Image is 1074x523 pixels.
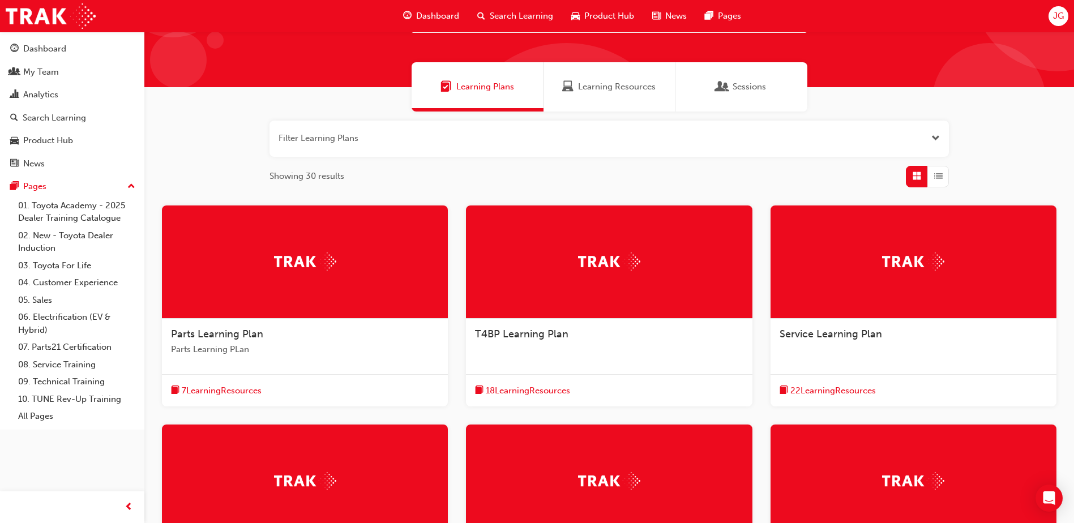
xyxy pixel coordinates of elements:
[23,42,66,55] div: Dashboard
[171,384,262,398] button: book-icon7LearningResources
[125,500,133,515] span: prev-icon
[14,197,140,227] a: 01. Toyota Academy - 2025 Dealer Training Catalogue
[578,80,656,93] span: Learning Resources
[468,5,562,28] a: search-iconSearch Learning
[10,44,19,54] span: guage-icon
[544,62,675,112] a: Learning ResourcesLearning Resources
[5,38,140,59] a: Dashboard
[269,170,344,183] span: Showing 30 results
[23,134,73,147] div: Product Hub
[718,10,741,23] span: Pages
[416,10,459,23] span: Dashboard
[23,157,45,170] div: News
[23,66,59,79] div: My Team
[5,130,140,151] a: Product Hub
[403,9,412,23] span: guage-icon
[790,384,876,397] span: 22 Learning Resources
[5,176,140,197] button: Pages
[127,179,135,194] span: up-icon
[1036,485,1063,512] div: Open Intercom Messenger
[733,80,766,93] span: Sessions
[182,384,262,397] span: 7 Learning Resources
[562,80,574,93] span: Learning Resources
[643,5,696,28] a: news-iconNews
[23,88,58,101] div: Analytics
[412,62,544,112] a: Learning PlansLearning Plans
[14,257,140,275] a: 03. Toyota For Life
[171,328,263,340] span: Parts Learning Plan
[5,108,140,128] a: Search Learning
[882,472,944,490] img: Trak
[696,5,750,28] a: pages-iconPages
[931,132,940,145] button: Open the filter
[14,291,140,309] a: 05. Sales
[10,136,19,146] span: car-icon
[475,384,483,398] span: book-icon
[162,205,448,407] a: TrakParts Learning PlanParts Learning PLanbook-icon7LearningResources
[14,338,140,356] a: 07. Parts21 Certification
[10,159,19,169] span: news-icon
[394,5,468,28] a: guage-iconDashboard
[23,180,46,193] div: Pages
[934,170,943,183] span: List
[456,80,514,93] span: Learning Plans
[675,62,807,112] a: SessionsSessions
[780,384,788,398] span: book-icon
[10,67,19,78] span: people-icon
[6,3,96,29] img: Trak
[771,205,1056,407] a: TrakService Learning Planbook-icon22LearningResources
[10,113,18,123] span: search-icon
[780,384,876,398] button: book-icon22LearningResources
[171,343,439,356] span: Parts Learning PLan
[10,90,19,100] span: chart-icon
[490,10,553,23] span: Search Learning
[486,384,570,397] span: 18 Learning Resources
[5,36,140,176] button: DashboardMy TeamAnalyticsSearch LearningProduct HubNews
[14,227,140,257] a: 02. New - Toyota Dealer Induction
[10,182,19,192] span: pages-icon
[578,472,640,490] img: Trak
[466,205,752,407] a: TrakT4BP Learning Planbook-icon18LearningResources
[1053,10,1064,23] span: JG
[5,153,140,174] a: News
[274,252,336,270] img: Trak
[562,5,643,28] a: car-iconProduct Hub
[171,384,179,398] span: book-icon
[477,9,485,23] span: search-icon
[14,356,140,374] a: 08. Service Training
[717,80,728,93] span: Sessions
[5,84,140,105] a: Analytics
[440,80,452,93] span: Learning Plans
[705,9,713,23] span: pages-icon
[578,252,640,270] img: Trak
[14,373,140,391] a: 09. Technical Training
[913,170,921,183] span: Grid
[571,9,580,23] span: car-icon
[475,384,570,398] button: book-icon18LearningResources
[14,308,140,338] a: 06. Electrification (EV & Hybrid)
[14,391,140,408] a: 10. TUNE Rev-Up Training
[780,328,882,340] span: Service Learning Plan
[584,10,634,23] span: Product Hub
[475,328,568,340] span: T4BP Learning Plan
[665,10,687,23] span: News
[14,408,140,425] a: All Pages
[14,274,140,291] a: 04. Customer Experience
[652,9,661,23] span: news-icon
[1049,6,1068,26] button: JG
[882,252,944,270] img: Trak
[274,472,336,490] img: Trak
[23,112,86,125] div: Search Learning
[5,62,140,83] a: My Team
